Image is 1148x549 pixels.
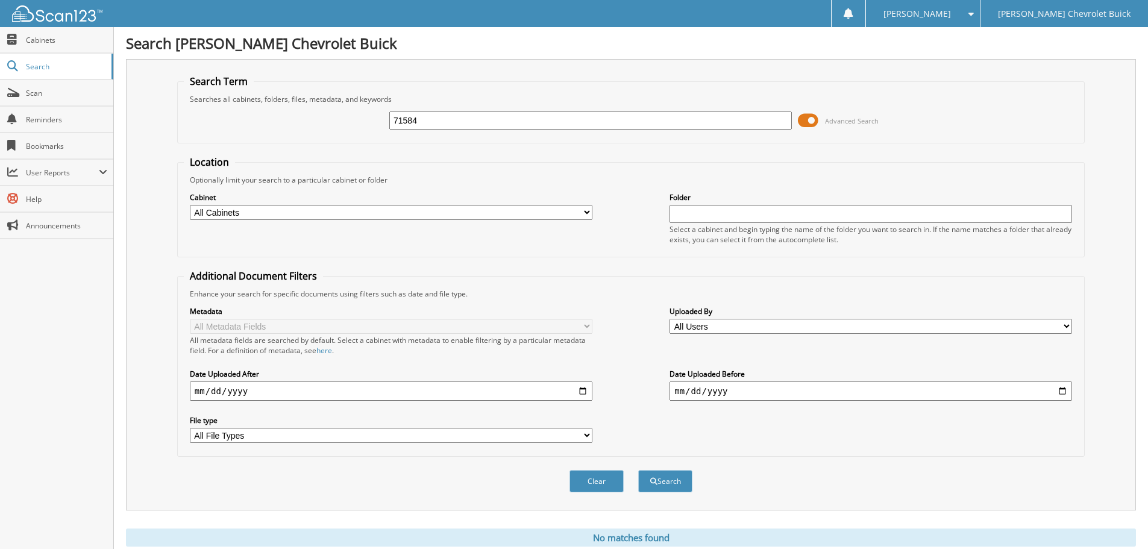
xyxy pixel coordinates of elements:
[190,381,592,401] input: start
[190,192,592,202] label: Cabinet
[670,381,1072,401] input: end
[638,470,692,492] button: Search
[670,306,1072,316] label: Uploaded By
[126,529,1136,547] div: No matches found
[998,10,1131,17] span: [PERSON_NAME] Chevrolet Buick
[184,94,1078,104] div: Searches all cabinets, folders, files, metadata, and keywords
[184,175,1078,185] div: Optionally limit your search to a particular cabinet or folder
[26,61,105,72] span: Search
[670,369,1072,379] label: Date Uploaded Before
[190,335,592,356] div: All metadata fields are searched by default. Select a cabinet with metadata to enable filtering b...
[670,192,1072,202] label: Folder
[184,269,323,283] legend: Additional Document Filters
[26,168,99,178] span: User Reports
[26,194,107,204] span: Help
[26,88,107,98] span: Scan
[569,470,624,492] button: Clear
[825,116,879,125] span: Advanced Search
[190,415,592,425] label: File type
[184,289,1078,299] div: Enhance your search for specific documents using filters such as date and file type.
[670,224,1072,245] div: Select a cabinet and begin typing the name of the folder you want to search in. If the name match...
[316,345,332,356] a: here
[190,306,592,316] label: Metadata
[190,369,592,379] label: Date Uploaded After
[12,5,102,22] img: scan123-logo-white.svg
[184,155,235,169] legend: Location
[26,35,107,45] span: Cabinets
[26,115,107,125] span: Reminders
[26,141,107,151] span: Bookmarks
[883,10,951,17] span: [PERSON_NAME]
[126,33,1136,53] h1: Search [PERSON_NAME] Chevrolet Buick
[26,221,107,231] span: Announcements
[184,75,254,88] legend: Search Term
